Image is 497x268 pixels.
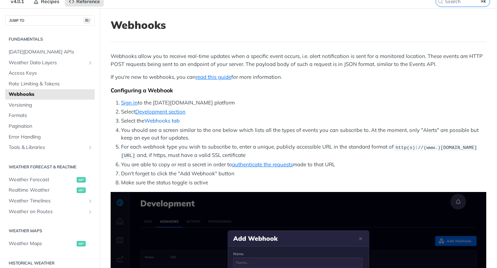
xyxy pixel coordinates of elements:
button: Show subpages for Weather Timelines [87,198,93,204]
span: get [77,177,86,183]
li: Select [121,108,486,116]
a: read this guide [196,74,231,80]
span: Access Keys [9,70,93,77]
li: You are able to copy or rest a secret in order to made to that URL [121,161,486,169]
span: Weather on Routes [9,208,86,215]
a: Pagination [5,121,95,132]
li: to the [DATE][DOMAIN_NAME] platform [121,99,486,107]
span: get [77,241,86,246]
li: Don't forget to click the "Add Webhook" button [121,170,486,178]
span: Weather Maps [9,240,75,247]
h1: Webhooks [111,19,486,31]
h2: Fundamentals [5,36,95,42]
span: get [77,187,86,193]
span: Formats [9,112,93,119]
a: Formats [5,110,95,121]
button: Show subpages for Weather on Routes [87,209,93,215]
a: Development section [135,108,186,115]
a: Weather on RoutesShow subpages for Weather on Routes [5,207,95,217]
p: If you're new to webhooks, you can for more information. [111,73,486,81]
li: Select the [121,117,486,125]
span: Error Handling [9,134,93,141]
a: Rate Limiting & Tokens [5,79,95,89]
span: [DATE][DOMAIN_NAME] APIs [9,49,93,56]
a: Webhooks tab [144,117,180,124]
span: Versioning [9,102,93,109]
button: Show subpages for Tools & Libraries [87,145,93,150]
li: Make sure the status toggle is active [121,179,486,187]
a: Access Keys [5,68,95,78]
span: Weather Timelines [9,198,86,204]
span: Realtime Weather [9,187,75,194]
a: Weather Forecastget [5,175,95,185]
span: Pagination [9,123,93,130]
span: http(s)://(www.)[DOMAIN_NAME][URL] [121,145,477,158]
div: Configuring a Webhook [111,87,486,94]
span: Weather Forecast [9,176,75,183]
a: Versioning [5,100,95,110]
button: Show subpages for Weather Data Layers [87,60,93,66]
a: Error Handling [5,132,95,142]
a: Webhooks [5,89,95,100]
h2: Historical Weather [5,260,95,266]
a: Weather TimelinesShow subpages for Weather Timelines [5,196,95,206]
a: Weather Data LayersShow subpages for Weather Data Layers [5,58,95,68]
a: Weather Mapsget [5,238,95,249]
button: JUMP TO⌘/ [5,15,95,26]
h2: Weather Maps [5,228,95,234]
a: authenticate the requests [232,161,293,168]
span: Weather Data Layers [9,59,86,66]
span: ⌘/ [83,18,91,24]
span: Rate Limiting & Tokens [9,81,93,87]
a: Realtime Weatherget [5,185,95,195]
h2: Weather Forecast & realtime [5,164,95,170]
a: [DATE][DOMAIN_NAME] APIs [5,47,95,57]
p: Webhooks allow you to receive real-time updates when a specific event occurs, i.e. alert notifica... [111,52,486,68]
li: You should see a screen similar to the one below which lists all the types of events you can subs... [121,126,486,142]
li: For each webhook type you wish to subscribe to, enter a unique, publicly accessible URL in the st... [121,143,486,159]
a: Tools & LibrariesShow subpages for Tools & Libraries [5,142,95,153]
span: Webhooks [9,91,93,98]
a: Sign in [121,99,138,106]
span: Tools & Libraries [9,144,86,151]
